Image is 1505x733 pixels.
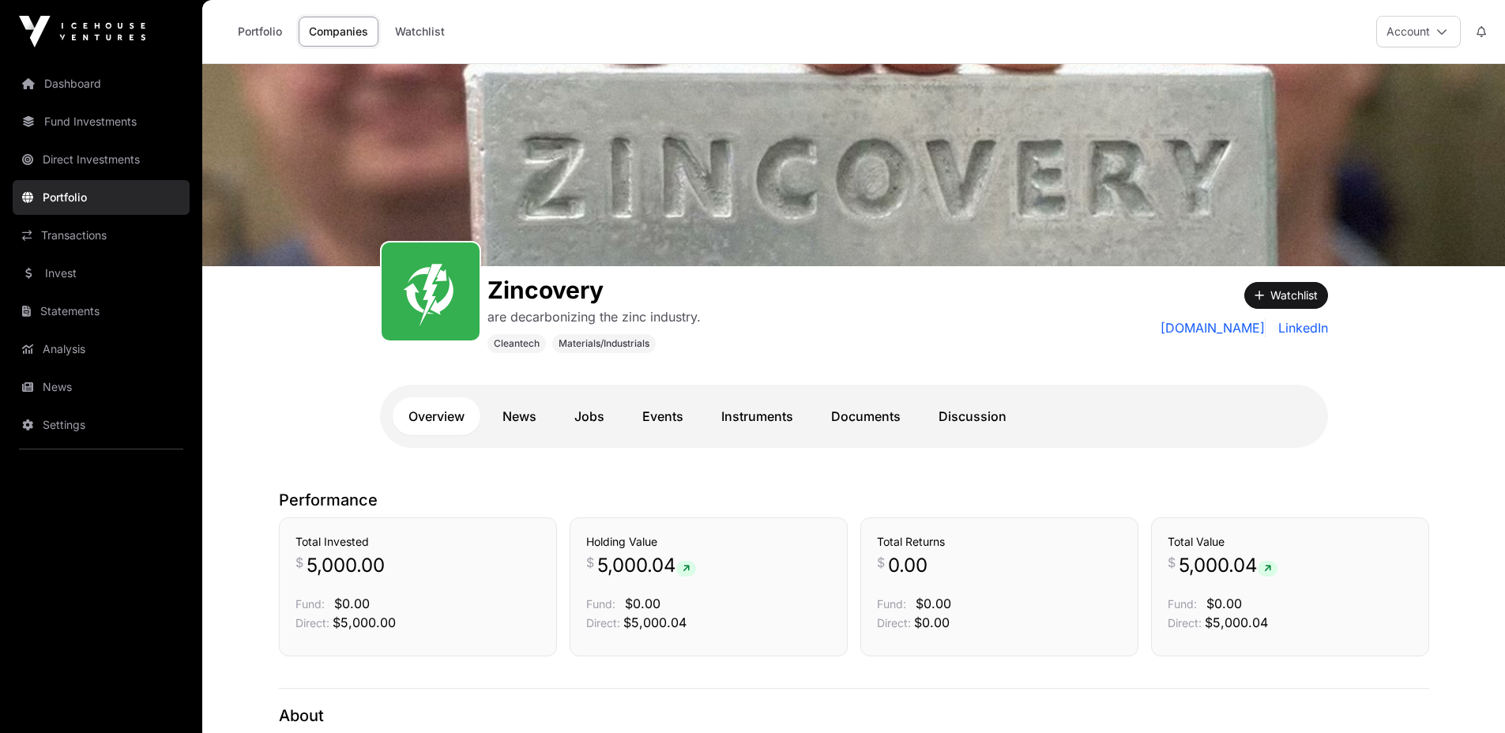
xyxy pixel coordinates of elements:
[295,616,329,630] span: Direct:
[1206,596,1242,611] span: $0.00
[19,16,145,47] img: Icehouse Ventures Logo
[388,249,473,334] img: SVGs_Zincovery.svg
[877,616,911,630] span: Direct:
[586,534,831,550] h3: Holding Value
[299,17,378,47] a: Companies
[625,596,660,611] span: $0.00
[914,615,950,630] span: $0.00
[586,553,594,572] span: $
[202,64,1505,266] img: Zincovery
[13,408,190,442] a: Settings
[487,397,552,435] a: News
[393,397,1315,435] nav: Tabs
[13,294,190,329] a: Statements
[597,553,696,578] span: 5,000.04
[916,596,951,611] span: $0.00
[494,337,540,350] span: Cleantech
[626,397,699,435] a: Events
[815,397,916,435] a: Documents
[1168,597,1197,611] span: Fund:
[1376,16,1461,47] button: Account
[295,534,540,550] h3: Total Invested
[13,66,190,101] a: Dashboard
[877,553,885,572] span: $
[13,142,190,177] a: Direct Investments
[705,397,809,435] a: Instruments
[1161,318,1266,337] a: [DOMAIN_NAME]
[487,276,701,304] h1: Zincovery
[487,307,701,326] p: are decarbonizing the zinc industry.
[13,256,190,291] a: Invest
[307,553,385,578] span: 5,000.00
[279,705,1429,727] p: About
[877,597,906,611] span: Fund:
[586,597,615,611] span: Fund:
[1168,616,1202,630] span: Direct:
[334,596,370,611] span: $0.00
[333,615,396,630] span: $5,000.00
[1168,534,1413,550] h3: Total Value
[559,397,620,435] a: Jobs
[279,489,1429,511] p: Performance
[1244,282,1328,309] button: Watchlist
[13,370,190,404] a: News
[623,615,687,630] span: $5,000.04
[13,332,190,366] a: Analysis
[1426,657,1505,733] iframe: Chat Widget
[295,553,303,572] span: $
[888,553,927,578] span: 0.00
[295,597,325,611] span: Fund:
[385,17,455,47] a: Watchlist
[586,616,620,630] span: Direct:
[559,337,649,350] span: Materials/Industrials
[1179,553,1277,578] span: 5,000.04
[1168,553,1176,572] span: $
[13,104,190,139] a: Fund Investments
[1272,318,1328,337] a: LinkedIn
[228,17,292,47] a: Portfolio
[393,397,480,435] a: Overview
[13,218,190,253] a: Transactions
[923,397,1022,435] a: Discussion
[1205,615,1268,630] span: $5,000.04
[13,180,190,215] a: Portfolio
[877,534,1122,550] h3: Total Returns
